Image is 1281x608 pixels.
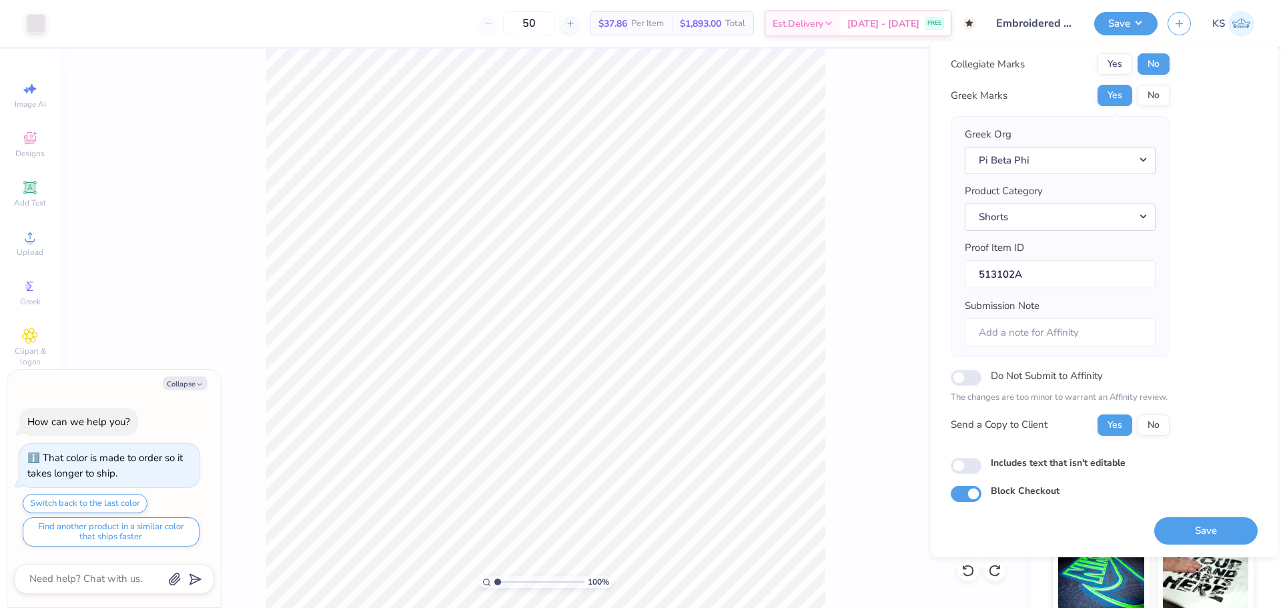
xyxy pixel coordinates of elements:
[588,576,609,588] span: 100 %
[965,127,1011,142] label: Greek Org
[1094,12,1158,35] button: Save
[27,415,130,428] div: How can we help you?
[927,19,941,28] span: FREE
[23,494,147,513] button: Switch back to the last color
[951,391,1170,404] p: The changes are too minor to warrant an Affinity review.
[951,88,1007,103] div: Greek Marks
[991,456,1126,470] label: Includes text that isn't editable
[15,99,46,109] span: Image AI
[1138,414,1170,436] button: No
[631,17,664,31] span: Per Item
[1212,11,1254,37] a: KS
[1138,53,1170,75] button: No
[951,417,1047,432] div: Send a Copy to Client
[986,10,1084,37] input: Untitled Design
[1098,414,1132,436] button: Yes
[991,484,1059,498] label: Block Checkout
[1212,16,1225,31] span: KS
[965,298,1039,314] label: Submission Note
[23,517,199,547] button: Find another product in a similar color that ships faster
[163,376,207,390] button: Collapse
[7,346,53,367] span: Clipart & logos
[965,184,1043,199] label: Product Category
[1154,517,1258,545] button: Save
[965,318,1156,347] input: Add a note for Affinity
[965,147,1156,174] button: Pi Beta Phi
[598,17,627,31] span: $37.86
[965,240,1024,256] label: Proof Item ID
[1138,85,1170,106] button: No
[847,17,919,31] span: [DATE] - [DATE]
[1098,53,1132,75] button: Yes
[951,57,1025,72] div: Collegiate Marks
[1228,11,1254,37] img: Kath Sales
[773,17,823,31] span: Est. Delivery
[27,451,183,480] div: That color is made to order so it takes longer to ship.
[680,17,721,31] span: $1,893.00
[503,11,555,35] input: – –
[20,296,41,307] span: Greek
[15,148,45,159] span: Designs
[965,204,1156,231] button: Shorts
[14,198,46,208] span: Add Text
[991,367,1103,384] label: Do Not Submit to Affinity
[17,247,43,258] span: Upload
[1098,85,1132,106] button: Yes
[725,17,745,31] span: Total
